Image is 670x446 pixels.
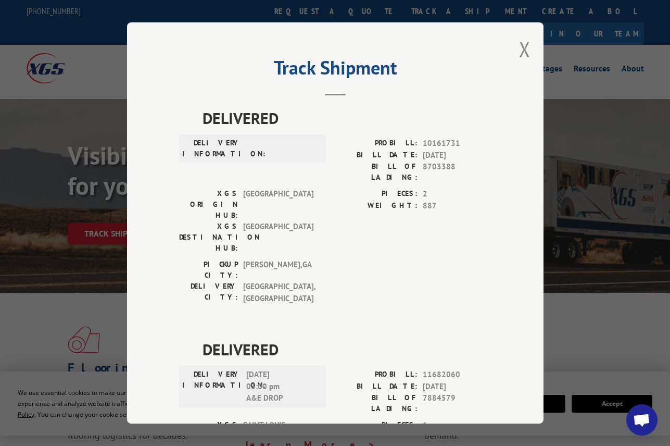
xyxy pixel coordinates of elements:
label: BILL DATE: [335,380,418,392]
label: BILL DATE: [335,149,418,161]
label: PICKUP CITY: [179,259,238,281]
span: 8703388 [423,161,491,183]
span: 1 [423,419,491,431]
span: [DATE] 03:00 pm A&E DROP [246,369,317,404]
span: [DATE] [423,149,491,161]
label: PIECES: [335,419,418,431]
div: Open chat [626,404,658,436]
label: BILL OF LADING: [335,392,418,414]
span: DELIVERED [203,338,491,361]
label: PROBILL: [335,138,418,150]
label: PIECES: [335,188,418,200]
label: WEIGHT: [335,200,418,212]
h2: Track Shipment [179,60,491,80]
span: [GEOGRAPHIC_DATA] , [GEOGRAPHIC_DATA] [243,281,313,304]
span: [DATE] [423,380,491,392]
label: XGS ORIGIN HUB: [179,188,238,221]
span: [PERSON_NAME] , GA [243,259,313,281]
span: [GEOGRAPHIC_DATA] [243,188,313,221]
span: 887 [423,200,491,212]
label: DELIVERY INFORMATION: [182,138,241,159]
label: DELIVERY INFORMATION: [182,369,241,404]
label: XGS DESTINATION HUB: [179,221,238,254]
label: BILL OF LADING: [335,161,418,183]
span: [GEOGRAPHIC_DATA] [243,221,313,254]
label: PROBILL: [335,369,418,381]
span: 10161731 [423,138,491,150]
span: 7884579 [423,392,491,414]
label: DELIVERY CITY: [179,281,238,304]
span: 2 [423,188,491,200]
button: Close modal [519,35,530,63]
span: DELIVERED [203,106,491,130]
span: 11682060 [423,369,491,381]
